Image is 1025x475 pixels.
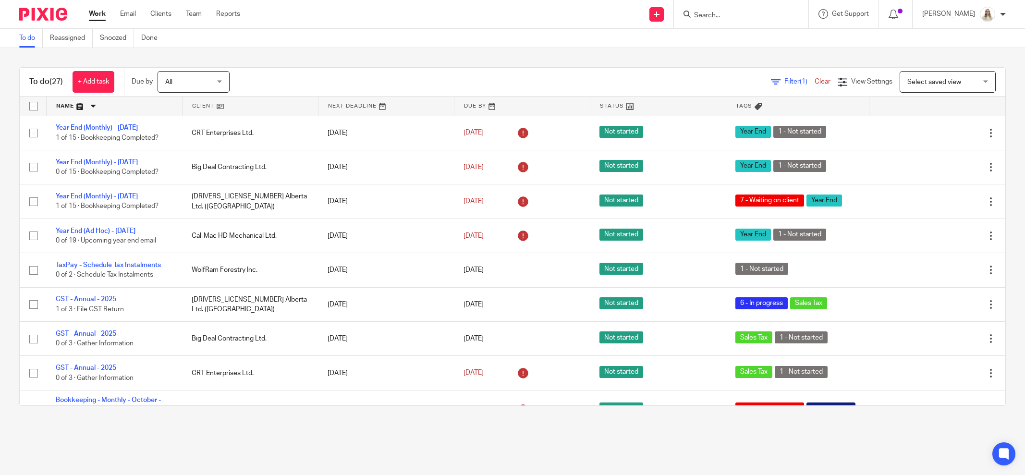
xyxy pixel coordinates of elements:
td: [DATE] [318,390,454,429]
p: Due by [132,77,153,86]
span: 1 - Not started [735,263,788,275]
span: Not started [599,331,643,343]
span: Year End [806,195,842,207]
span: 0 of 3 · Gather Information [56,375,134,381]
span: Year End [735,229,771,241]
span: Not started [599,160,643,172]
span: All [165,79,172,85]
td: [DRIVERS_LICENSE_NUMBER] Alberta Ltd. ([GEOGRAPHIC_DATA]) [182,184,318,219]
span: 7 - Waiting on client [735,195,804,207]
td: Big Deal Contracting Ltd. [182,150,318,184]
td: CRT Enterprises Ltd. [182,116,318,150]
a: Year End (Monthly) - [DATE] [56,124,138,131]
a: TaxPay - Schedule Tax Instalments [56,262,161,268]
span: [DATE] [464,335,484,342]
td: Cal-Mac HD Mechanical Ltd. [182,219,318,253]
p: [PERSON_NAME] [922,9,975,19]
span: Not started [599,126,643,138]
a: Year End (Monthly) - [DATE] [56,193,138,200]
span: 1 of 3 · File GST Return [56,306,124,313]
span: Bookkeeping [806,402,855,414]
span: [DATE] [464,198,484,205]
a: + Add task [73,71,114,93]
span: Year End [735,160,771,172]
td: [DATE] [318,322,454,356]
a: Clients [150,9,171,19]
span: Select saved view [907,79,961,85]
a: Work [89,9,106,19]
input: Search [693,12,780,20]
a: Snoozed [100,29,134,48]
td: [DATE] [318,116,454,150]
td: CRT Enterprises Ltd. [182,356,318,390]
span: Get Support [832,11,869,17]
span: [DATE] [464,232,484,239]
span: [DATE] [464,130,484,136]
span: 7 - Waiting on client [735,402,804,414]
a: GST - Annual - 2025 [56,296,116,303]
td: [DATE] [318,253,454,287]
td: [DATE] [318,219,454,253]
a: Team [186,9,202,19]
span: [DATE] [464,267,484,273]
span: 0 of 19 · Upcoming year end email [56,237,156,244]
h1: To do [29,77,63,87]
a: To do [19,29,43,48]
span: [DATE] [464,369,484,376]
span: Year End [735,126,771,138]
span: Filter [784,78,815,85]
span: (1) [800,78,807,85]
a: Reports [216,9,240,19]
td: [DRIVERS_LICENSE_NUMBER] Alberta Ltd. ([GEOGRAPHIC_DATA]) [182,287,318,321]
img: Headshot%2011-2024%20white%20background%20square%202.JPG [980,7,995,22]
span: 1 of 15 · Bookkeeping Completed? [56,134,159,141]
span: 1 - Not started [775,366,828,378]
img: Pixie [19,8,67,21]
td: Big Deal Contracting Ltd. [182,322,318,356]
span: Sales Tax [735,331,772,343]
td: [DATE] [318,287,454,321]
td: WolfRam Forestry Inc. [182,253,318,287]
span: 1 - Not started [775,331,828,343]
a: GST - Annual - 2025 [56,365,116,371]
span: 0 of 15 · Bookkeeping Completed? [56,169,159,175]
span: Not started [599,263,643,275]
a: Reassigned [50,29,93,48]
a: Bookkeeping - Monthly - October - May [56,397,161,413]
a: Year End (Ad Hoc) - [DATE] [56,228,135,234]
span: [DATE] [464,301,484,308]
span: 0 of 3 · Gather Information [56,340,134,347]
a: Year End (Monthly) - [DATE] [56,159,138,166]
span: 1 - Not started [773,160,826,172]
a: Email [120,9,136,19]
span: (27) [49,78,63,85]
a: Clear [815,78,830,85]
span: 1 - Not started [773,229,826,241]
span: Not started [599,297,643,309]
span: Not started [599,366,643,378]
span: Not started [599,195,643,207]
span: View Settings [851,78,892,85]
span: 1 of 15 · Bookkeeping Completed? [56,203,159,210]
span: [DATE] [464,164,484,171]
td: [DATE] [318,184,454,219]
span: Sales Tax [790,297,827,309]
span: 0 of 2 · Schedule Tax Instalments [56,272,153,279]
td: CRT Enterprises Ltd. [182,390,318,429]
td: [DATE] [318,356,454,390]
span: 1 - Not started [773,126,826,138]
span: Not started [599,229,643,241]
span: 6 - In progress [735,297,788,309]
a: GST - Annual - 2025 [56,330,116,337]
span: Tags [736,103,752,109]
a: Done [141,29,165,48]
span: Sales Tax [735,366,772,378]
td: [DATE] [318,150,454,184]
span: Not started [599,402,643,414]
